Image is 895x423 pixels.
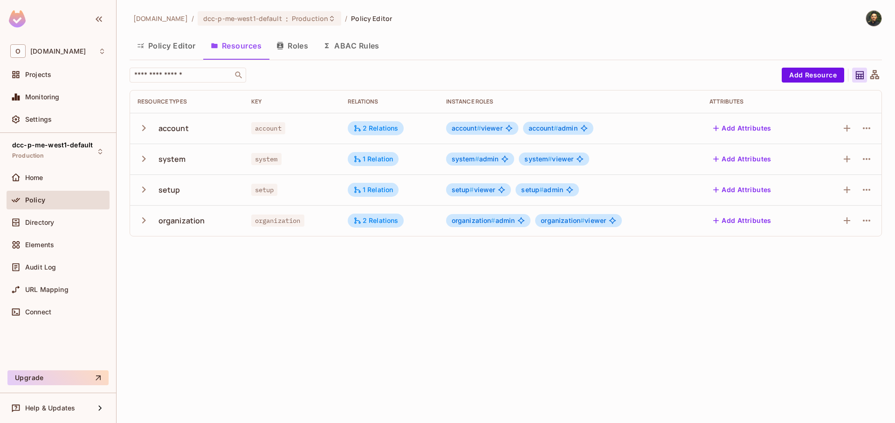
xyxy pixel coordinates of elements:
[251,98,333,105] div: Key
[548,155,552,163] span: #
[25,71,51,78] span: Projects
[353,124,399,132] div: 2 Relations
[529,125,578,132] span: admin
[452,125,503,132] span: viewer
[709,98,805,105] div: Attributes
[353,216,399,225] div: 2 Relations
[353,186,393,194] div: 1 Relation
[539,186,544,194] span: #
[285,15,289,22] span: :
[782,68,844,83] button: Add Resource
[477,124,481,132] span: #
[452,155,479,163] span: system
[158,185,180,195] div: setup
[446,98,695,105] div: Instance roles
[521,186,544,194] span: setup
[158,154,186,164] div: system
[25,219,54,226] span: Directory
[9,10,26,28] img: SReyMgAAAABJRU5ErkJggg==
[158,215,205,226] div: organization
[353,155,393,163] div: 1 Relation
[452,155,499,163] span: admin
[529,124,558,132] span: account
[203,14,282,23] span: dcc-p-me-west1-default
[709,152,775,166] button: Add Attributes
[524,155,552,163] span: system
[452,216,496,224] span: organization
[521,186,563,194] span: admin
[524,155,573,163] span: viewer
[25,308,51,316] span: Connect
[709,213,775,228] button: Add Attributes
[475,155,479,163] span: #
[25,174,43,181] span: Home
[251,184,278,196] span: setup
[158,123,189,133] div: account
[25,116,52,123] span: Settings
[130,34,203,57] button: Policy Editor
[192,14,194,23] li: /
[10,44,26,58] span: O
[452,186,474,194] span: setup
[12,152,44,159] span: Production
[25,264,56,271] span: Audit Log
[491,216,495,224] span: #
[452,217,515,224] span: admin
[12,141,93,149] span: dcc-p-me-west1-default
[30,48,86,55] span: Workspace: onvego.com
[580,216,585,224] span: #
[292,14,328,23] span: Production
[25,286,69,293] span: URL Mapping
[25,241,54,249] span: Elements
[348,98,431,105] div: Relations
[554,124,558,132] span: #
[709,182,775,197] button: Add Attributes
[541,216,585,224] span: organization
[269,34,316,57] button: Roles
[866,11,881,26] img: kobi malka
[203,34,269,57] button: Resources
[251,215,304,227] span: organization
[251,153,282,165] span: system
[25,93,60,101] span: Monitoring
[251,122,285,134] span: account
[541,217,606,224] span: viewer
[709,121,775,136] button: Add Attributes
[452,124,481,132] span: account
[25,404,75,412] span: Help & Updates
[452,186,496,194] span: viewer
[351,14,392,23] span: Policy Editor
[133,14,188,23] span: the active workspace
[138,98,236,105] div: Resource Types
[7,370,109,385] button: Upgrade
[469,186,474,194] span: #
[25,196,45,204] span: Policy
[316,34,387,57] button: ABAC Rules
[345,14,347,23] li: /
